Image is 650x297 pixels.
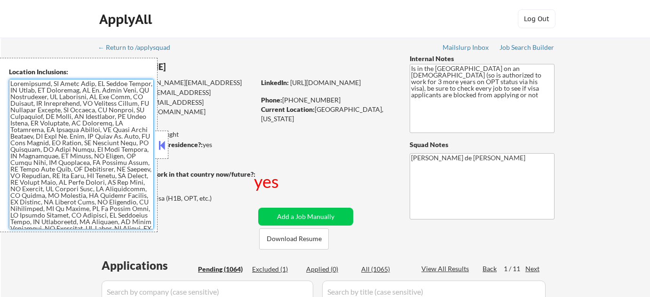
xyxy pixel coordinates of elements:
[518,9,555,28] button: Log Out
[99,194,258,203] div: Yes, I am here on a visa (H1B, OPT, etc.)
[99,78,255,96] div: [PERSON_NAME][EMAIL_ADDRESS][DOMAIN_NAME]
[102,260,195,271] div: Applications
[98,44,179,51] div: ← Return to /applysquad
[98,130,255,139] div: 0 sent / 200 bought
[98,44,179,53] a: ← Return to /applysquad
[198,265,245,274] div: Pending (1064)
[443,44,490,53] a: Mailslurp Inbox
[261,96,282,104] strong: Phone:
[421,264,472,274] div: View All Results
[254,170,281,193] div: yes
[499,44,555,53] a: Job Search Builder
[99,98,255,116] div: [EMAIL_ADDRESS][PERSON_NAME][DOMAIN_NAME]
[410,140,555,149] div: Squad Notes
[525,264,540,274] div: Next
[99,170,255,178] strong: Will need Visa to work in that country now/future?:
[261,105,394,123] div: [GEOGRAPHIC_DATA], [US_STATE]
[261,78,289,86] strong: LinkedIn:
[9,67,154,77] div: Location Inclusions:
[99,11,155,27] div: ApplyAll
[306,265,353,274] div: Applied (0)
[261,105,315,113] strong: Current Location:
[483,264,498,274] div: Back
[258,208,353,226] button: Add a Job Manually
[261,95,394,105] div: [PHONE_NUMBER]
[98,140,252,149] div: yes
[99,61,292,73] div: [PERSON_NAME]
[504,264,525,274] div: 1 / 11
[259,228,329,250] button: Download Resume
[290,78,361,86] a: [URL][DOMAIN_NAME]
[443,44,490,51] div: Mailslurp Inbox
[499,44,555,51] div: Job Search Builder
[99,88,255,106] div: [EMAIL_ADDRESS][DOMAIN_NAME]
[361,265,408,274] div: All (1065)
[410,54,555,63] div: Internal Notes
[252,265,299,274] div: Excluded (1)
